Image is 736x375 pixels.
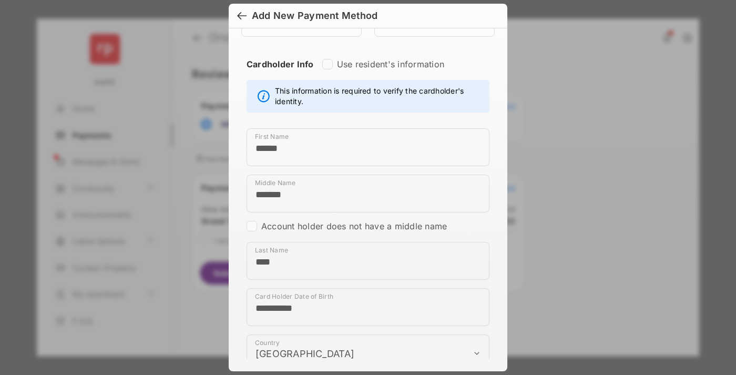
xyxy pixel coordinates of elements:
[247,59,314,88] strong: Cardholder Info
[252,10,377,22] div: Add New Payment Method
[247,335,489,372] div: payment_method_screening[postal_addresses][country]
[261,221,447,231] label: Account holder does not have a middle name
[275,86,484,107] span: This information is required to verify the cardholder's identity.
[337,59,444,69] label: Use resident's information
